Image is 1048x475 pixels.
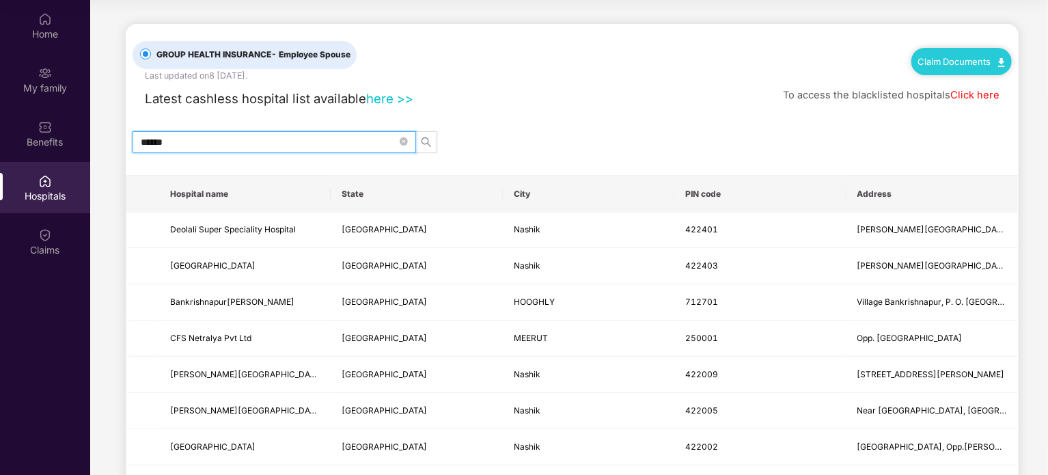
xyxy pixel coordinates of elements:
[159,393,331,429] td: Ramole EYE Hospital & Dental Clinic
[151,49,356,62] span: GROUP HEALTH INSURANCE
[846,357,1018,393] td: Plot No. 10, Govind Nagar
[38,66,52,80] img: svg+xml;base64,PHN2ZyB3aWR0aD0iMjAiIGhlaWdodD0iMjAiIHZpZXdCb3g9IjAgMCAyMCAyMCIgZmlsbD0ibm9uZSIgeG...
[170,224,296,234] span: Deolali Super Speciality Hospital
[503,176,674,213] th: City
[145,69,247,82] div: Last updated on 8 [DATE] .
[503,393,674,429] td: Nashik
[950,89,999,101] a: Click here
[342,442,427,452] span: [GEOGRAPHIC_DATA]
[514,333,548,343] span: MEERUT
[170,260,256,271] span: [GEOGRAPHIC_DATA]
[159,357,331,393] td: Nahush Eye Hospital
[514,297,555,307] span: HOOGHLY
[38,228,52,242] img: svg+xml;base64,PHN2ZyBpZD0iQ2xhaW0iIHhtbG5zPSJodHRwOi8vd3d3LnczLm9yZy8yMDAwL3N2ZyIgd2lkdGg9IjIwIi...
[685,369,718,379] span: 422009
[342,297,427,307] span: [GEOGRAPHIC_DATA]
[503,213,674,249] td: Nashik
[331,393,502,429] td: Maharashtra
[918,56,1005,67] a: Claim Documents
[170,189,320,200] span: Hospital name
[857,333,963,343] span: Opp. [GEOGRAPHIC_DATA]
[366,91,413,106] a: here >>
[271,49,350,59] span: - Employee Spouse
[846,321,1018,357] td: Opp. NAS College
[503,248,674,284] td: Nashik
[846,429,1018,465] td: 3rd Floor, Crown Complex, Opp. Rajiv Gandhi Bhawan, Sharanpur Road
[685,405,718,416] span: 422005
[170,297,294,307] span: Bankrishnapur[PERSON_NAME]
[503,357,674,393] td: Nashik
[514,405,540,416] span: Nashik
[685,260,718,271] span: 422403
[416,137,437,148] span: search
[415,131,437,153] button: search
[857,369,1005,379] span: [STREET_ADDRESS][PERSON_NAME]
[783,89,950,101] span: To access the blacklisted hospitals
[400,135,408,148] span: close-circle
[38,12,52,26] img: svg+xml;base64,PHN2ZyBpZD0iSG9tZSIgeG1sbnM9Imh0dHA6Ly93d3cudzMub3JnLzIwMDAvc3ZnIiB3aWR0aD0iMjAiIG...
[145,91,366,106] span: Latest cashless hospital list available
[331,176,502,213] th: State
[846,176,1018,213] th: Address
[342,369,427,379] span: [GEOGRAPHIC_DATA]
[846,284,1018,321] td: Village Bankrishnapur, P. O. Jangalpara Bazar
[170,442,256,452] span: [GEOGRAPHIC_DATA]
[674,176,846,213] th: PIN code
[857,189,1007,200] span: Address
[514,224,540,234] span: Nashik
[159,248,331,284] td: Wadivarhe Multispecility Hospital
[342,405,427,416] span: [GEOGRAPHIC_DATA]
[342,224,427,234] span: [GEOGRAPHIC_DATA]
[331,284,502,321] td: West Bengal
[998,58,1005,67] img: svg+xml;base64,PHN2ZyB4bWxucz0iaHR0cDovL3d3dy53My5vcmcvMjAwMC9zdmciIHdpZHRoPSIxMC40IiBoZWlnaHQ9Ij...
[514,369,540,379] span: Nashik
[503,429,674,465] td: Nashik
[331,213,502,249] td: Maharashtra
[331,357,502,393] td: Maharashtra
[846,393,1018,429] td: Near Canada Corner, Sharanpur - Trimbak LinK Road
[400,137,408,146] span: close-circle
[685,224,718,234] span: 422401
[38,174,52,188] img: svg+xml;base64,PHN2ZyBpZD0iSG9zcGl0YWxzIiB4bWxucz0iaHR0cDovL3d3dy53My5vcmcvMjAwMC9zdmciIHdpZHRoPS...
[685,333,718,343] span: 250001
[514,260,540,271] span: Nashik
[159,429,331,465] td: Sai Hospital
[685,297,718,307] span: 712701
[342,333,427,343] span: [GEOGRAPHIC_DATA]
[342,260,427,271] span: [GEOGRAPHIC_DATA]
[170,333,251,343] span: CFS Netralya Pvt Ltd
[170,405,382,416] span: [PERSON_NAME][GEOGRAPHIC_DATA] & Dental Clinic
[685,442,718,452] span: 422002
[38,120,52,134] img: svg+xml;base64,PHN2ZyBpZD0iQmVuZWZpdHMiIHhtbG5zPSJodHRwOi8vd3d3LnczLm9yZy8yMDAwL3N2ZyIgd2lkdGg9Ij...
[159,176,331,213] th: Hospital name
[331,321,502,357] td: Uttar Pradesh
[331,248,502,284] td: Maharashtra
[159,284,331,321] td: Bankrishnapur Janasree Sangha
[159,213,331,249] td: Deolali Super Speciality Hospital
[514,442,540,452] span: Nashik
[159,321,331,357] td: CFS Netralya Pvt Ltd
[846,248,1018,284] td: Shevantai Complex, Wadivarhe Phata, Near Kaman, Mumbai Agra Road, Wadivarhe, Tal. Igatpuri
[503,284,674,321] td: HOOGHLY
[503,321,674,357] td: MEERUT
[331,429,502,465] td: Maharashtra
[170,369,323,379] span: [PERSON_NAME][GEOGRAPHIC_DATA]
[846,213,1018,249] td: Lam Road, Deolali Camp, Near Laxmi Narayan Temple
